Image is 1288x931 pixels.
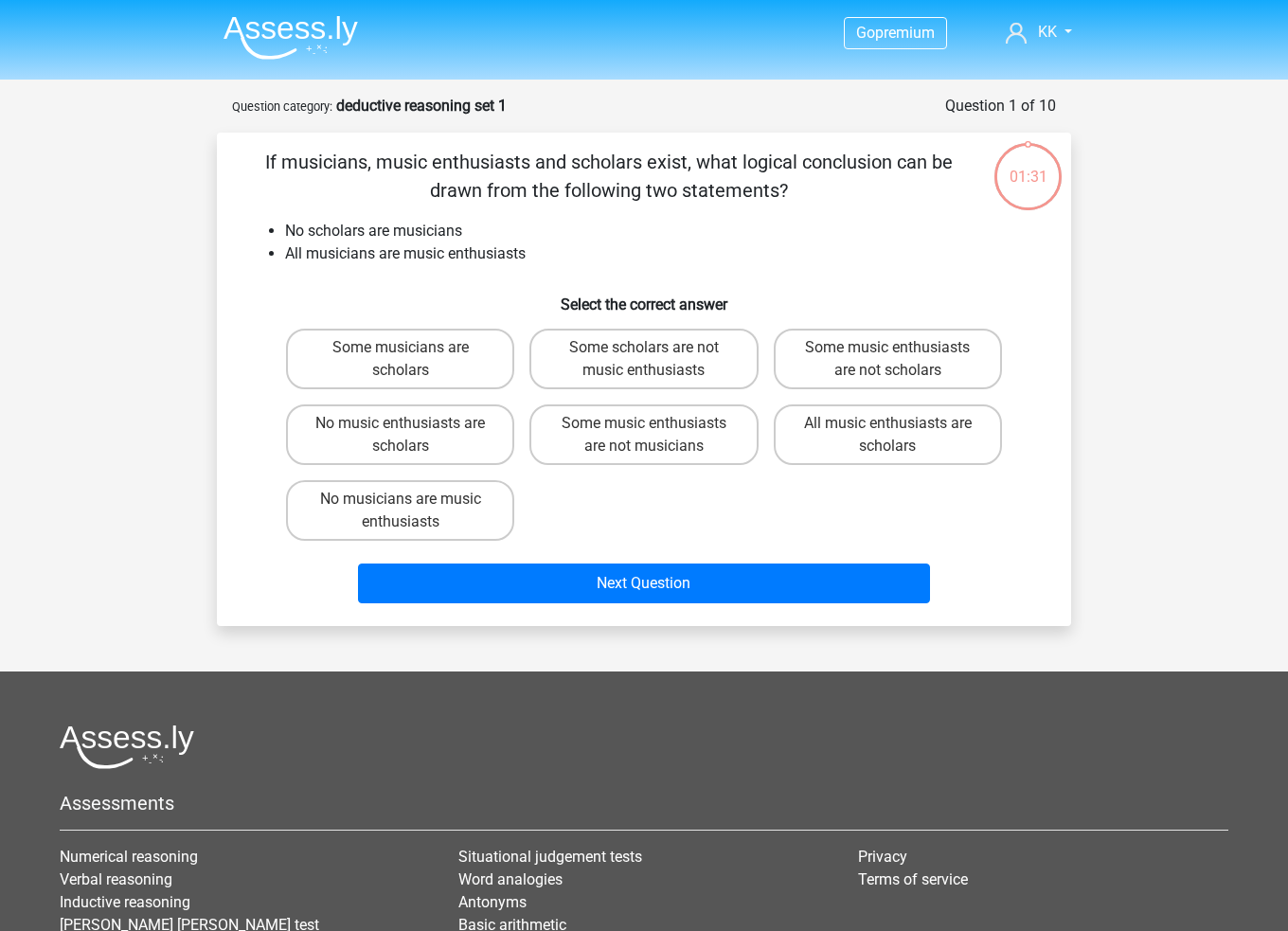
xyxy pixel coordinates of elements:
p: If musicians, music enthusiasts and scholars exist, what logical conclusion can be drawn from the... [247,148,970,205]
div: Question 1 of 10 [945,95,1056,117]
a: Inductive reasoning [60,893,190,911]
label: Some scholars are not music enthusiasts [529,329,758,389]
label: No music enthusiasts are scholars [286,404,514,465]
a: Terms of service [858,870,968,888]
label: Some music enthusiasts are not musicians [529,404,758,465]
h6: Select the correct answer [247,280,1041,313]
label: All music enthusiasts are scholars [774,404,1002,465]
a: Verbal reasoning [60,870,172,888]
a: Numerical reasoning [60,848,198,866]
label: Some musicians are scholars [286,329,514,389]
a: Privacy [858,848,907,866]
a: Situational judgement tests [458,848,642,866]
a: KK [998,21,1080,44]
a: Antonyms [458,893,527,911]
h5: Assessments [60,792,1228,815]
li: No scholars are musicians [285,220,1041,242]
strong: deductive reasoning set 1 [336,97,507,115]
span: premium [875,24,935,42]
img: Assessly logo [60,725,194,769]
a: Word analogies [458,870,563,888]
img: Assessly [224,15,358,60]
div: 01:31 [993,141,1064,188]
a: Gopremium [845,20,946,45]
button: Next Question [358,564,931,603]
li: All musicians are music enthusiasts [285,242,1041,265]
label: No musicians are music enthusiasts [286,480,514,541]
span: Go [856,24,875,42]
small: Question category: [232,99,332,114]
span: KK [1038,23,1057,41]
label: Some music enthusiasts are not scholars [774,329,1002,389]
